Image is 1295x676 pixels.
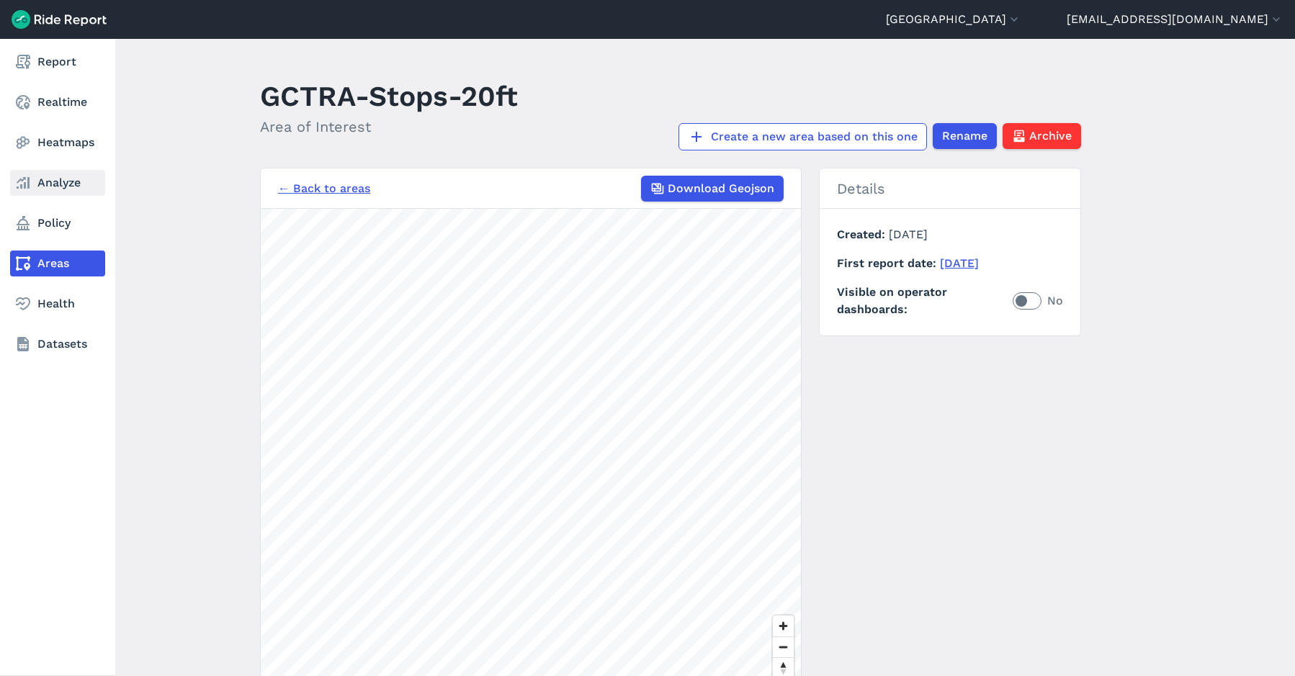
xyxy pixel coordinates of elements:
[260,76,518,116] h1: GCTRA-Stops-20ft
[837,256,940,270] span: First report date
[678,123,927,150] a: Create a new area based on this one
[1029,127,1072,145] span: Archive
[10,89,105,115] a: Realtime
[886,11,1021,28] button: [GEOGRAPHIC_DATA]
[10,130,105,156] a: Heatmaps
[940,256,979,270] a: [DATE]
[641,176,784,202] button: Download Geojson
[837,227,889,241] span: Created
[10,331,105,357] a: Datasets
[10,251,105,276] a: Areas
[10,170,105,196] a: Analyze
[1013,292,1063,310] label: No
[278,180,370,197] a: ← Back to areas
[773,616,794,636] button: Zoom in
[1003,123,1081,149] button: Archive
[10,291,105,317] a: Health
[942,127,987,145] span: Rename
[773,636,794,657] button: Zoom out
[260,116,518,138] h2: Area of Interest
[10,210,105,236] a: Policy
[837,284,1013,318] span: Visible on operator dashboards
[12,10,107,29] img: Ride Report
[933,123,997,149] button: Rename
[1067,11,1283,28] button: [EMAIL_ADDRESS][DOMAIN_NAME]
[10,49,105,75] a: Report
[889,227,928,241] span: [DATE]
[820,168,1080,209] h2: Details
[668,180,774,197] span: Download Geojson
